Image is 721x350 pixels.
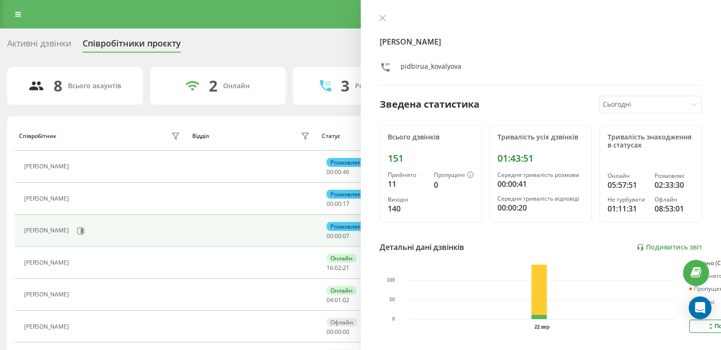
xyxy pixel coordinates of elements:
div: Онлайн [327,286,356,295]
div: 08:53:01 [655,203,694,214]
div: : : [327,233,349,239]
div: 11 [388,178,427,190]
span: 00 [343,328,349,336]
span: 17 [343,200,349,208]
div: 151 [388,153,474,164]
div: 01:43:51 [497,153,584,164]
span: 02 [335,264,341,272]
div: Всього акаунтів [68,82,121,90]
span: 00 [327,168,333,176]
span: 04 [327,296,333,304]
div: [PERSON_NAME] [24,291,71,298]
div: Середня тривалість розмови [497,172,584,178]
span: 00 [327,328,333,336]
div: [PERSON_NAME] [24,323,71,330]
span: 21 [343,264,349,272]
div: Офлайн [327,318,357,327]
div: : : [327,265,349,271]
div: Середня тривалість відповіді [497,195,584,202]
div: [PERSON_NAME] [24,259,71,266]
div: Розмовляє [327,190,364,199]
div: pidbirua_kovalyova [401,62,461,75]
div: Розмовляє [327,158,364,167]
div: : : [327,169,349,175]
h4: [PERSON_NAME] [380,36,702,47]
text: 50 [389,297,395,302]
span: 00 [335,200,341,208]
div: Прийнято [388,172,427,178]
text: 0 [392,317,395,322]
div: 140 [388,203,427,214]
div: Всього дзвінків [388,133,474,141]
div: 05:57:51 [608,179,647,191]
div: Офлайн [655,196,694,203]
div: 00:00:41 [497,178,584,190]
div: 00:00:20 [497,202,584,213]
div: Відділ [192,133,209,139]
div: Статус [322,133,340,139]
div: 0 [434,179,474,191]
div: Онлайн [327,254,356,263]
div: Open Intercom Messenger [689,296,712,319]
div: Зведена статистика [380,97,479,111]
text: 22 вер [534,324,550,330]
div: : : [327,297,349,304]
div: : : [327,201,349,207]
div: Активні дзвінки [7,38,71,53]
span: 00 [335,168,341,176]
span: 00 [327,232,333,240]
div: : : [327,329,349,335]
div: Онлайн [608,173,647,179]
div: Тривалість знаходження в статусах [608,133,694,149]
div: Вихідні [388,196,427,203]
span: 07 [343,232,349,240]
div: Онлайн [223,82,250,90]
div: Співробітники проєкту [83,38,181,53]
div: Розмовляє [327,222,364,231]
div: Пропущені [434,172,474,179]
div: 8 [54,77,62,95]
div: Не турбувати [608,196,647,203]
span: 01 [335,296,341,304]
div: Детальні дані дзвінків [380,241,464,253]
div: [PERSON_NAME] [24,163,71,170]
span: 02 [343,296,349,304]
span: 46 [343,168,349,176]
span: 00 [327,200,333,208]
span: 00 [335,328,341,336]
div: 2 [209,77,217,95]
text: 100 [387,277,395,283]
div: 3 [341,77,349,95]
div: 02:33:30 [655,179,694,191]
div: Розмовляють [355,82,401,90]
a: Подивитись звіт [637,243,702,251]
div: Співробітник [19,133,56,139]
div: [PERSON_NAME] [24,195,71,202]
span: 00 [335,232,341,240]
span: 16 [327,264,333,272]
div: 01:11:31 [608,203,647,214]
div: Тривалість усіх дзвінків [497,133,584,141]
div: Розмовляє [655,173,694,179]
div: [PERSON_NAME] [24,227,71,234]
